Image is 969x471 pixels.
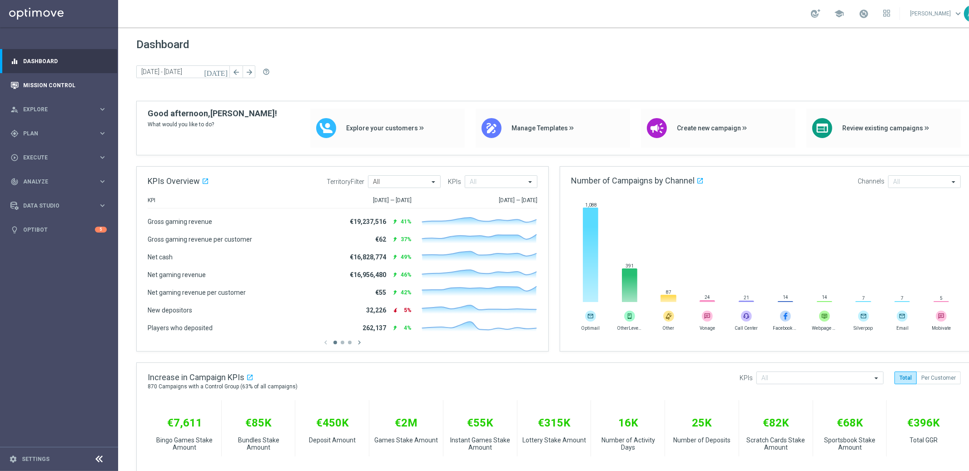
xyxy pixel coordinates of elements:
div: Optibot [10,218,107,242]
button: Mission Control [10,82,107,89]
i: keyboard_arrow_right [98,105,107,114]
span: Plan [23,131,98,136]
a: [PERSON_NAME]keyboard_arrow_down [909,7,964,20]
button: person_search Explore keyboard_arrow_right [10,106,107,113]
a: Optibot [23,218,95,242]
i: settings [9,455,17,463]
i: gps_fixed [10,129,19,138]
i: person_search [10,105,19,114]
i: play_circle_outline [10,154,19,162]
span: Explore [23,107,98,112]
button: track_changes Analyze keyboard_arrow_right [10,178,107,185]
i: keyboard_arrow_right [98,129,107,138]
div: Execute [10,154,98,162]
span: keyboard_arrow_down [953,9,963,19]
div: Analyze [10,178,98,186]
div: 5 [95,227,107,233]
a: Dashboard [23,49,107,73]
button: gps_fixed Plan keyboard_arrow_right [10,130,107,137]
i: keyboard_arrow_right [98,201,107,210]
a: Settings [22,456,50,462]
span: school [834,9,844,19]
button: Data Studio keyboard_arrow_right [10,202,107,209]
i: lightbulb [10,226,19,234]
button: equalizer Dashboard [10,58,107,65]
a: Mission Control [23,73,107,97]
div: Mission Control [10,73,107,97]
i: keyboard_arrow_right [98,153,107,162]
span: Execute [23,155,98,160]
span: Analyze [23,179,98,184]
div: Data Studio [10,202,98,210]
i: keyboard_arrow_right [98,177,107,186]
span: Data Studio [23,203,98,208]
button: lightbulb Optibot 5 [10,226,107,233]
i: equalizer [10,57,19,65]
div: Explore [10,105,98,114]
button: play_circle_outline Execute keyboard_arrow_right [10,154,107,161]
div: Plan [10,129,98,138]
i: track_changes [10,178,19,186]
div: Dashboard [10,49,107,73]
